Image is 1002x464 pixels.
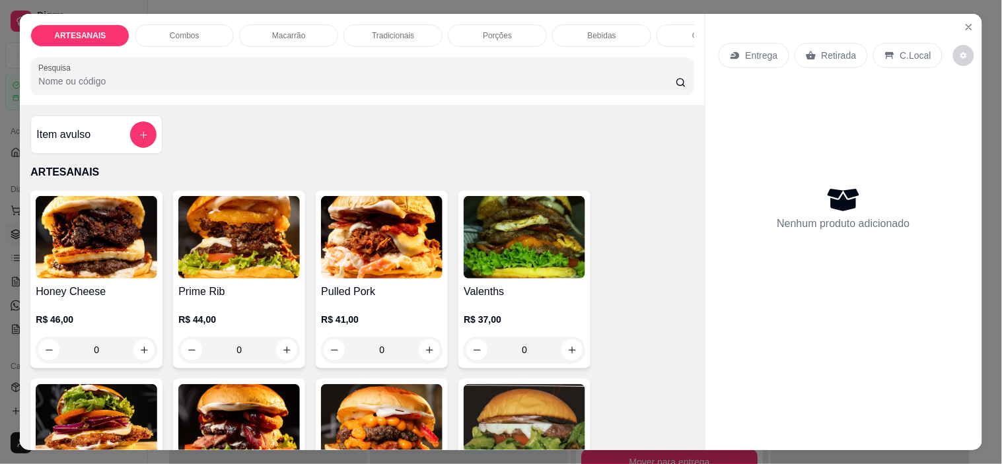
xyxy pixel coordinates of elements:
input: Pesquisa [38,75,676,88]
h4: Item avulso [36,127,90,143]
p: Porções [483,30,512,41]
h4: Honey Cheese [36,284,157,300]
p: Retirada [822,49,857,62]
img: product-image [464,196,585,279]
img: product-image [178,196,300,279]
p: ARTESANAIS [30,164,694,180]
p: Tradicionais [372,30,414,41]
p: Entrega [746,49,778,62]
p: Macarrão [272,30,306,41]
p: R$ 41,00 [321,313,443,326]
button: Close [958,17,980,38]
img: product-image [321,196,443,279]
label: Pesquisa [38,62,75,73]
button: decrease-product-quantity [953,45,974,66]
h4: Prime Rib [178,284,300,300]
img: product-image [36,196,157,279]
p: Nenhum produto adicionado [777,216,910,232]
p: ARTESANAIS [54,30,106,41]
p: R$ 37,00 [464,313,585,326]
p: Combos [170,30,199,41]
h4: Valenths [464,284,585,300]
p: Cremes [692,30,720,41]
p: R$ 44,00 [178,313,300,326]
p: R$ 46,00 [36,313,157,326]
p: C.Local [900,49,931,62]
h4: Pulled Pork [321,284,443,300]
button: add-separate-item [130,121,157,148]
p: Bebidas [588,30,616,41]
